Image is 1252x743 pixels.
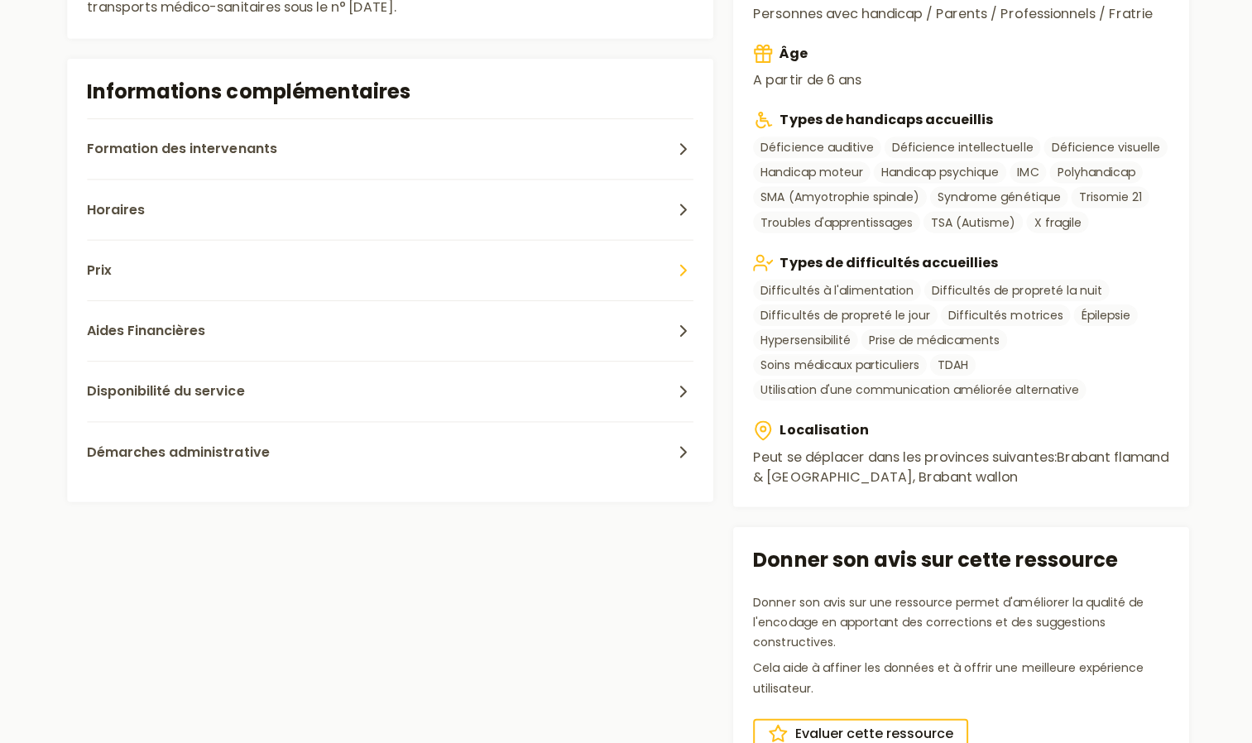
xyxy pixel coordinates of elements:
[87,242,692,302] button: Prix
[87,81,692,108] h2: Informations complémentaires
[87,302,692,362] button: Aides Financières
[751,448,1165,488] p: Peut se déplacer dans les provinces suivantes :
[751,7,1165,26] p: Personnes avec handicap / Parents / Professionnels / Fratrie
[87,383,244,403] span: Disponibilité du service
[87,181,692,242] button: Horaires
[751,213,917,235] a: Troubles d'apprentissages
[751,113,1165,132] h3: Types de handicaps accueillis
[87,443,269,463] span: Démarches administrative
[1070,306,1134,328] a: Épilepsie
[751,139,878,161] a: Déficience auditive
[1046,164,1139,185] a: Polyhandicap
[751,548,1165,574] h2: Donner son avis sur cette ressource
[751,164,867,185] a: Handicap moteur
[87,423,692,483] button: Démarches administrative
[921,281,1106,303] a: Difficultés de propreté la nuit
[1023,213,1085,235] a: X fragile
[751,73,1165,93] p: A partir de 6 ans
[1006,164,1043,185] a: IMC
[751,594,1165,653] p: Donner son avis sur une ressource permet d'améliorer la qualité de l'encodage en apportant des co...
[751,306,934,328] a: Difficultés de propreté le jour
[751,46,1165,66] h3: Âge
[751,331,855,352] a: Hypersensibilité
[881,139,1037,161] a: Déficience intellectuelle
[751,255,1165,275] h3: Types de difficultés accueillies
[871,164,1003,185] a: Handicap psychique
[87,141,276,161] span: Formation des intervenants
[87,262,112,282] span: Prix
[751,422,1165,442] h3: Localisation
[751,381,1082,402] a: Utilisation d'une communication améliorée alternative
[87,202,145,222] span: Horaires
[87,121,692,181] button: Formation des intervenants
[920,213,1019,235] a: TSA (Autisme)
[751,659,1165,699] p: Cela aide à affiner les données et à offrir une meilleure expérience utilisateur.
[1067,189,1145,210] a: Trisomie 21
[751,448,1164,487] span: Brabant flamand & [GEOGRAPHIC_DATA], Brabant wallon
[927,356,972,377] a: TDAH
[751,356,923,377] a: Soins médicaux particuliers
[87,362,692,423] button: Disponibilité du service
[938,306,1067,328] a: Difficultés motrices
[87,323,205,343] span: Aides Financières
[751,189,923,210] a: SMA (Amyotrophie spinale)
[927,189,1064,210] a: Syndrome génétique
[751,281,918,303] a: Difficultés à l'alimentation
[1040,139,1163,161] a: Déficience visuelle
[858,331,1004,352] a: Prise de médicaments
